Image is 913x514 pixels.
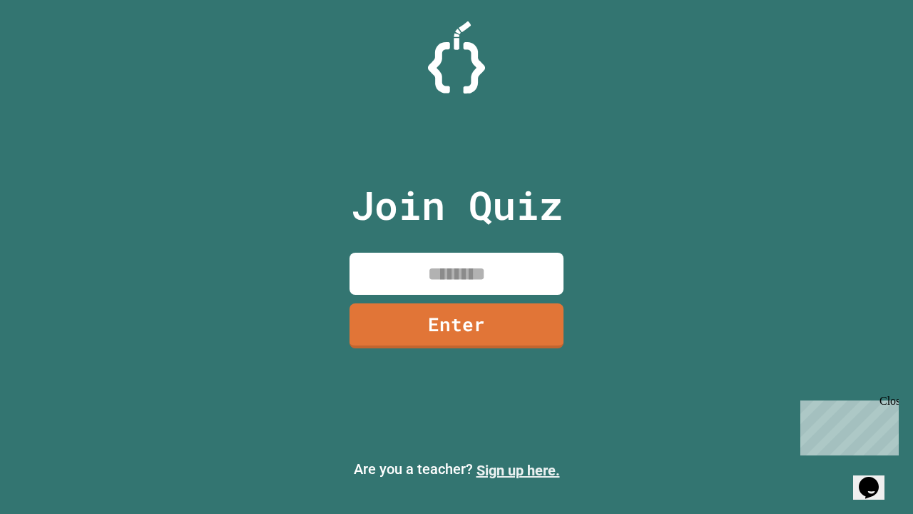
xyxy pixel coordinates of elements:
iframe: chat widget [853,457,899,500]
img: Logo.svg [428,21,485,94]
p: Join Quiz [351,176,563,235]
div: Chat with us now!Close [6,6,98,91]
a: Sign up here. [476,462,560,479]
iframe: chat widget [795,395,899,455]
p: Are you a teacher? [11,458,902,481]
a: Enter [350,303,563,348]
